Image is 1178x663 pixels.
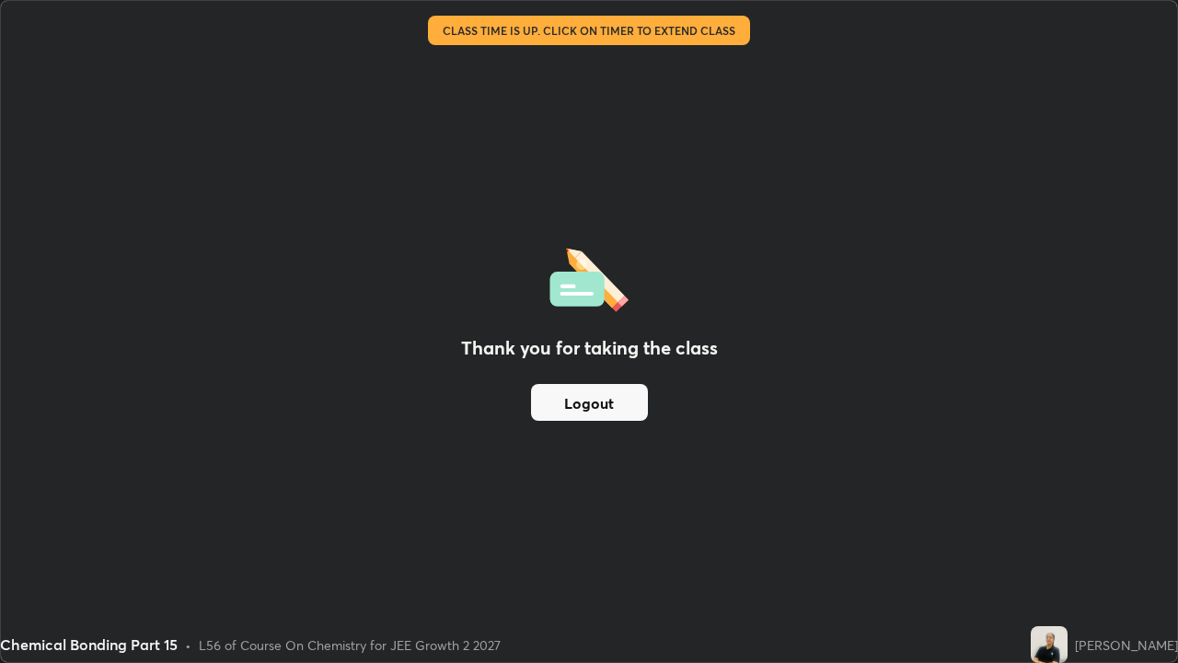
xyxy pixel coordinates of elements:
h2: Thank you for taking the class [461,334,718,362]
div: L56 of Course On Chemistry for JEE Growth 2 2027 [199,635,501,655]
img: offlineFeedback.1438e8b3.svg [549,242,629,312]
img: 332d395ef1f14294aa6d42b3991fd35f.jpg [1031,626,1068,663]
button: Logout [531,384,648,421]
div: • [185,635,191,655]
div: [PERSON_NAME] [1075,635,1178,655]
